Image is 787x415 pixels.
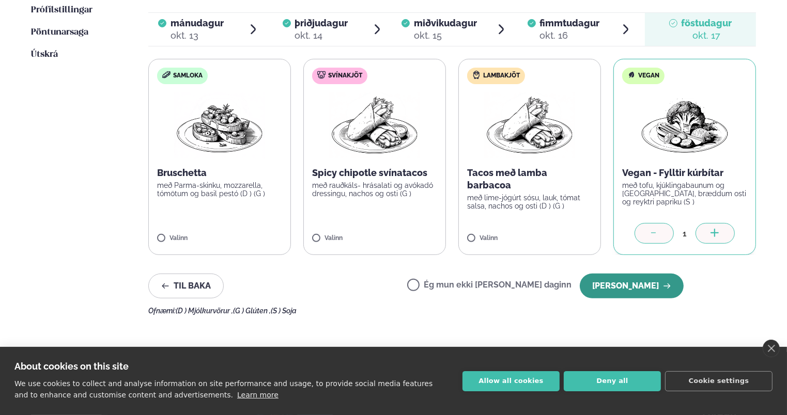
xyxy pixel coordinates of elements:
[467,194,592,210] p: með lime-jógúrt sósu, lauk, tómat salsa, nachos og osti (D ) (G )
[157,167,282,179] p: Bruschetta
[622,181,747,206] p: með tofu, kjúklingabaunum og [GEOGRAPHIC_DATA], bræddum osti og reyktri papriku (S )
[462,371,560,391] button: Allow all cookies
[14,361,129,372] strong: About cookies on this site
[295,29,348,42] div: okt. 14
[627,71,636,79] img: Vegan.svg
[414,18,477,28] span: miðvikudagur
[271,307,297,315] span: (S ) Soja
[317,71,326,79] img: pork.svg
[174,92,265,158] img: Bruschetta.png
[328,72,362,80] span: Svínakjöt
[171,18,224,28] span: mánudagur
[148,274,224,298] button: Til baka
[312,167,437,179] p: Spicy chipotle svínatacos
[329,92,420,158] img: Wraps.png
[237,391,279,399] a: Learn more
[295,18,348,28] span: þriðjudagur
[540,18,600,28] span: fimmtudagur
[312,181,437,198] p: með rauðkáls- hrásalati og avókadó dressingu, nachos og osti (G )
[674,228,696,240] div: 1
[31,50,58,59] span: Útskrá
[622,167,747,179] p: Vegan - Fylltir kúrbítar
[157,181,282,198] p: með Parma-skinku, mozzarella, tómötum og basil pestó (D ) (G )
[580,274,684,298] button: [PERSON_NAME]
[233,307,271,315] span: (G ) Glúten ,
[484,92,575,158] img: Wraps.png
[31,4,92,17] a: Prófílstillingar
[176,307,233,315] span: (D ) Mjólkurvörur ,
[467,167,592,191] p: Tacos með lamba barbacoa
[472,71,481,79] img: Lamb.svg
[173,72,203,80] span: Samloka
[31,6,92,14] span: Prófílstillingar
[665,371,773,391] button: Cookie settings
[564,371,661,391] button: Deny all
[414,29,477,42] div: okt. 15
[14,379,433,399] p: We use cookies to collect and analyse information on site performance and usage, to provide socia...
[162,71,171,78] img: sandwich-new-16px.svg
[483,72,520,80] span: Lambakjöt
[31,26,88,39] a: Pöntunarsaga
[763,340,780,357] a: close
[639,92,730,158] img: Vegan.png
[31,28,88,37] span: Pöntunarsaga
[682,18,732,28] span: föstudagur
[638,72,659,80] span: Vegan
[540,29,600,42] div: okt. 16
[682,29,732,42] div: okt. 17
[171,29,224,42] div: okt. 13
[148,307,756,315] div: Ofnæmi:
[31,49,58,61] a: Útskrá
